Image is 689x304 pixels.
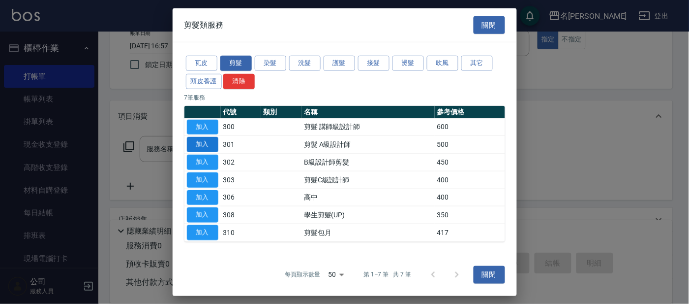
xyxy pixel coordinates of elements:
[187,190,218,205] button: 加入
[221,105,261,118] th: 代號
[289,56,321,71] button: 洗髮
[221,189,261,206] td: 306
[187,207,218,223] button: 加入
[187,137,218,152] button: 加入
[358,56,389,71] button: 接髮
[301,136,434,154] td: 剪髮 A級設計師
[221,171,261,189] td: 303
[301,153,434,171] td: B級設計師剪髮
[324,262,348,288] div: 50
[220,56,252,71] button: 剪髮
[301,105,434,118] th: 名稱
[223,74,255,89] button: 清除
[301,206,434,224] td: 學生剪髮(UP)
[285,270,320,279] p: 每頁顯示數量
[435,224,505,241] td: 417
[435,189,505,206] td: 400
[324,56,355,71] button: 護髮
[186,74,222,89] button: 頭皮養護
[474,266,505,284] button: 關閉
[187,225,218,240] button: 加入
[221,136,261,154] td: 301
[261,105,301,118] th: 類別
[186,56,217,71] button: 瓦皮
[301,171,434,189] td: 剪髮C級設計師
[435,105,505,118] th: 參考價格
[435,206,505,224] td: 350
[474,16,505,34] button: 關閉
[301,189,434,206] td: 高中
[184,20,224,30] span: 剪髮類服務
[221,206,261,224] td: 308
[435,136,505,154] td: 500
[187,172,218,188] button: 加入
[301,118,434,136] td: 剪髮 講師級設計師
[435,153,505,171] td: 450
[221,224,261,241] td: 310
[221,118,261,136] td: 300
[187,119,218,135] button: 加入
[184,93,505,101] p: 7 筆服務
[255,56,286,71] button: 染髮
[301,224,434,241] td: 剪髮包月
[461,56,493,71] button: 其它
[435,118,505,136] td: 600
[363,270,411,279] p: 第 1–7 筆 共 7 筆
[427,56,458,71] button: 吹風
[221,153,261,171] td: 302
[392,56,424,71] button: 燙髮
[435,171,505,189] td: 400
[187,155,218,170] button: 加入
